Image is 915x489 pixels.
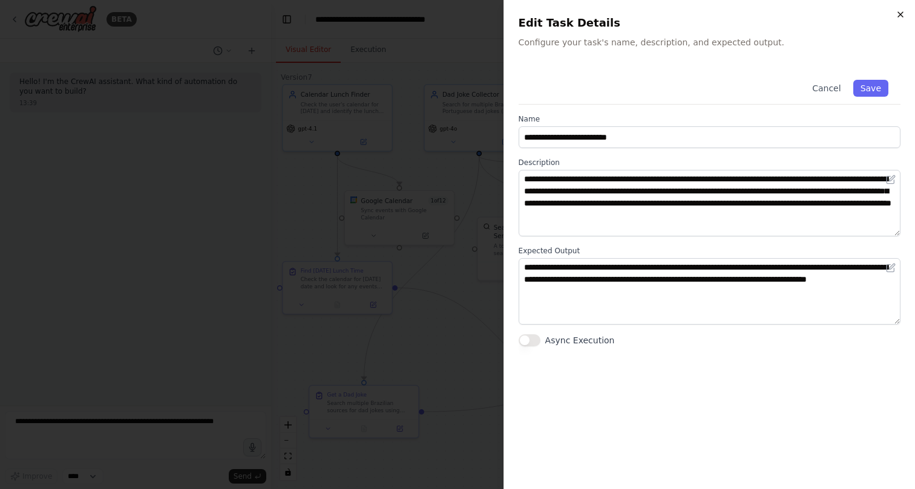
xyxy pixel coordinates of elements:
[884,261,898,275] button: Open in editor
[884,172,898,187] button: Open in editor
[519,36,900,48] p: Configure your task's name, description, and expected output.
[805,80,848,97] button: Cancel
[519,15,900,31] h2: Edit Task Details
[519,158,900,167] label: Description
[853,80,888,97] button: Save
[519,114,900,124] label: Name
[519,246,900,256] label: Expected Output
[545,334,615,346] label: Async Execution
